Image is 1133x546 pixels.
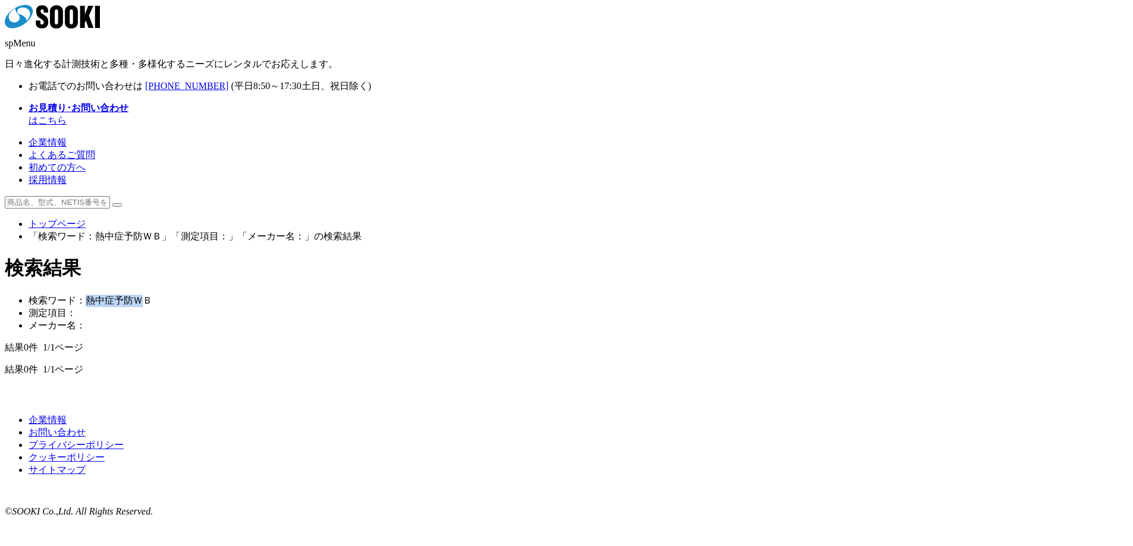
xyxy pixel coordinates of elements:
[29,81,143,91] span: お電話でのお問い合わせは
[29,231,1128,243] li: 「検索ワード：熱中症予防ＷＢ」「測定項目：」「メーカー名：」の検索結果
[29,295,1128,307] li: 熱中症予防ＷＢ
[29,308,76,318] span: 測定項目：
[253,81,270,91] span: 8:50
[5,38,36,48] span: spMenu
[29,415,67,425] a: 企業情報
[29,440,124,450] a: プライバシーポリシー
[5,58,1128,71] p: 日々進化する計測技術と多種・多様化するニーズにレンタルでお応えします。
[5,364,1128,376] p: 結果0件 1/1ページ
[29,295,86,305] span: 検索ワード：
[280,81,301,91] span: 17:30
[29,103,128,125] a: お見積り･お問い合わせはこちら
[29,175,67,185] a: 採用情報
[5,196,110,209] input: 商品名、型式、NETIS番号を入力してください
[231,81,371,91] span: (平日 ～ 土日、祝日除く)
[29,103,128,125] span: はこちら
[145,81,228,91] a: [PHONE_NUMBER]
[29,137,67,147] a: 企業情報
[29,452,105,462] a: クッキーポリシー
[29,427,86,437] a: お問い合わせ
[29,103,128,113] strong: お見積り･お問い合わせ
[29,320,86,330] span: メーカー名：
[29,219,86,229] a: トップページ
[5,255,1128,282] h1: 検索結果
[29,150,95,160] a: よくあるご質問
[5,506,1128,517] address: ©SOOKI Co.,Ltd. All Rights Reserved.
[5,342,1128,354] p: 結果0件 1/1ページ
[29,465,86,475] a: サイトマップ
[29,162,86,172] a: 初めての方へ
